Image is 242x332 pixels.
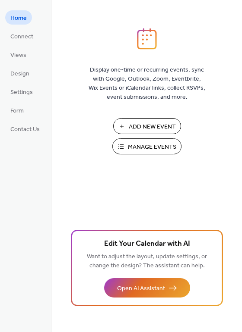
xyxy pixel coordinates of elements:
img: logo_icon.svg [137,28,157,50]
span: Edit Your Calendar with AI [104,238,190,250]
span: Connect [10,32,33,41]
span: Settings [10,88,33,97]
span: Want to adjust the layout, update settings, or change the design? The assistant can help. [87,251,207,272]
a: Form [5,103,29,117]
a: Design [5,66,35,80]
span: Design [10,69,29,78]
button: Open AI Assistant [104,278,190,298]
span: Manage Events [128,143,176,152]
span: Display one-time or recurring events, sync with Google, Outlook, Zoom, Eventbrite, Wix Events or ... [89,66,205,102]
a: Contact Us [5,122,45,136]
span: Open AI Assistant [117,284,165,293]
span: Contact Us [10,125,40,134]
span: Home [10,14,27,23]
button: Add New Event [113,118,181,134]
a: Home [5,10,32,25]
span: Add New Event [129,122,176,132]
a: Connect [5,29,38,43]
span: Form [10,106,24,116]
button: Manage Events [112,138,181,154]
a: Views [5,47,32,62]
span: Views [10,51,26,60]
a: Settings [5,85,38,99]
